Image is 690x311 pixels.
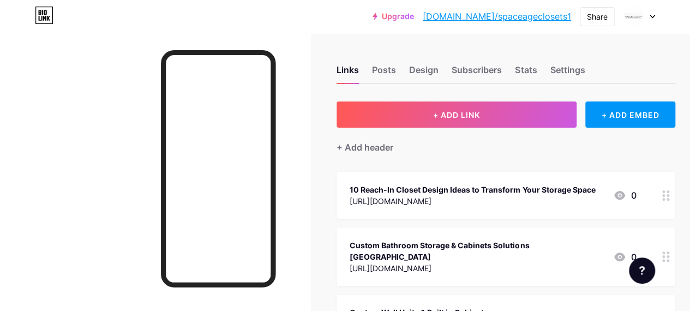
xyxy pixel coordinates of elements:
[350,262,604,274] div: [URL][DOMAIN_NAME]
[623,6,644,27] img: Robert Smith
[372,63,396,83] div: Posts
[409,63,439,83] div: Design
[373,12,414,21] a: Upgrade
[587,11,608,22] div: Share
[423,10,571,23] a: [DOMAIN_NAME]/spaceageclosets1
[337,101,577,128] button: + ADD LINK
[337,141,393,154] div: + Add header
[350,184,595,195] div: 10 Reach-In Closet Design Ideas to Transform Your Storage Space
[337,63,359,83] div: Links
[613,189,636,202] div: 0
[452,63,502,83] div: Subscribers
[350,195,595,207] div: [URL][DOMAIN_NAME]
[550,63,585,83] div: Settings
[433,110,480,119] span: + ADD LINK
[585,101,675,128] div: + ADD EMBED
[613,250,636,264] div: 0
[515,63,537,83] div: Stats
[350,240,604,262] div: Custom Bathroom Storage & Cabinets Solutions [GEOGRAPHIC_DATA]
